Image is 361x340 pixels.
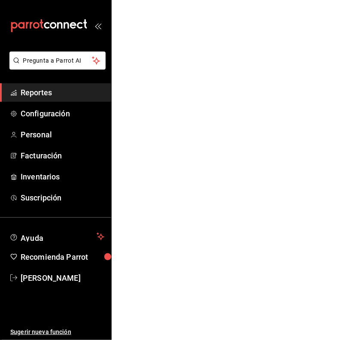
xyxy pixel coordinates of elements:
span: [PERSON_NAME] [21,272,104,284]
span: Recomienda Parrot [21,251,104,263]
span: Reportes [21,87,104,98]
span: Configuración [21,108,104,119]
span: Sugerir nueva función [10,328,104,337]
span: Facturación [21,150,104,161]
button: Pregunta a Parrot AI [9,52,106,70]
span: Pregunta a Parrot AI [23,56,92,65]
span: Ayuda [21,231,93,242]
button: open_drawer_menu [94,22,101,29]
a: Pregunta a Parrot AI [6,62,106,71]
span: Suscripción [21,192,104,203]
span: Inventarios [21,171,104,182]
span: Personal [21,129,104,140]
